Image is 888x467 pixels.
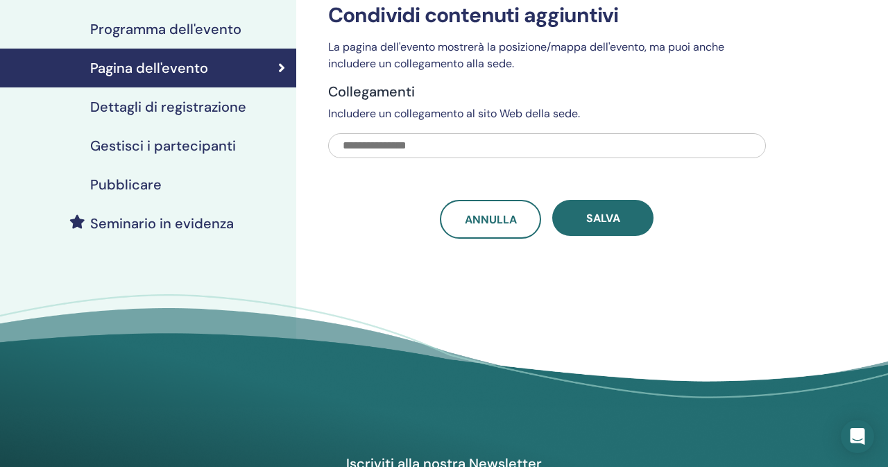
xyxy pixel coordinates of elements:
h4: Pubblicare [90,176,162,193]
a: Annulla [440,200,541,239]
span: Salva [586,211,620,226]
h4: Dettagli di registrazione [90,99,246,115]
h4: Programma dell'evento [90,21,241,37]
button: Salva [552,200,654,236]
h4: Seminario in evidenza [90,215,234,232]
h3: Condividi contenuti aggiuntivi [328,3,766,28]
p: Includere un collegamento al sito Web della sede. [328,105,766,122]
div: Open Intercom Messenger [841,420,874,453]
h4: Collegamenti [328,83,766,100]
h4: Gestisci i partecipanti [90,137,236,154]
p: La pagina dell'evento mostrerà la posizione/mappa dell'evento, ma puoi anche includere un collega... [328,39,766,72]
span: Annulla [465,212,517,227]
h4: Pagina dell'evento [90,60,208,76]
